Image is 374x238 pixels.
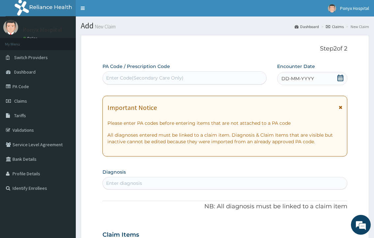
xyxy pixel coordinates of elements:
label: Diagnosis [102,169,126,175]
h1: Add [81,21,369,30]
span: Claims [14,98,27,104]
a: Online [23,36,39,41]
label: PA Code / Prescription Code [102,63,170,70]
div: Enter diagnosis [106,180,142,187]
img: User Image [3,20,18,35]
img: User Image [328,4,336,13]
span: Dashboard [14,69,36,75]
div: Chat with us now [34,37,111,46]
img: d_794563401_company_1708531726252_794563401 [12,33,27,50]
span: Switch Providers [14,54,48,60]
div: Minimize live chat window [108,3,124,19]
p: NB: All diagnosis must be linked to a claim item [102,202,347,211]
textarea: Type your message and hit 'Enter' [3,164,126,187]
div: Enter Code(Secondary Care Only) [106,75,184,81]
a: Claims [326,24,344,29]
p: Step 2 of 2 [102,45,347,52]
label: Encounter Date [277,63,315,70]
li: New Claim [344,24,369,29]
p: All diagnoses entered must be linked to a claim item. Diagnosis & Claim Items that are visible bu... [107,132,342,145]
span: Ponyx Hospital [340,5,369,11]
span: We're online! [38,75,91,142]
p: Please enter PA codes before entering items that are not attached to a PA code [107,120,342,126]
small: New Claim [94,24,116,29]
a: Dashboard [295,24,319,29]
span: Tariffs [14,113,26,119]
p: Ponyx Hospital [23,27,62,33]
span: DD-MM-YYYY [281,75,314,82]
h1: Important Notice [107,104,157,111]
